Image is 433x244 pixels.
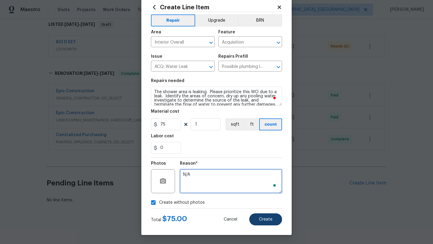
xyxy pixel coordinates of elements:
[159,200,205,206] span: Create without photos
[244,118,259,130] button: ft
[224,217,237,222] span: Cancel
[207,63,215,71] button: Open
[162,215,187,222] span: $ 75.00
[151,79,184,83] h5: Repairs needed
[151,30,161,34] h5: Area
[218,54,248,59] h5: Repairs Prefill
[274,63,283,71] button: Open
[151,54,162,59] h5: Issue
[214,213,247,225] button: Cancel
[180,169,282,193] textarea: To enrich screen reader interactions, please activate Accessibility in Grammarly extension settings
[151,134,174,138] h5: Labor cost
[259,217,272,222] span: Create
[151,14,195,26] button: Repair
[151,161,166,166] h5: Photos
[151,87,282,106] textarea: To enrich screen reader interactions, please activate Accessibility in Grammarly extension settings
[249,213,282,225] button: Create
[238,14,282,26] button: BRN
[207,38,215,47] button: Open
[151,216,187,223] div: Total
[180,161,198,166] h5: Reason*
[259,118,282,130] button: count
[151,4,277,11] h2: Create Line Item
[218,30,235,34] h5: Feature
[151,109,179,114] h5: Material cost
[274,38,283,47] button: Open
[226,118,244,130] button: sqft
[195,14,238,26] button: Upgrade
